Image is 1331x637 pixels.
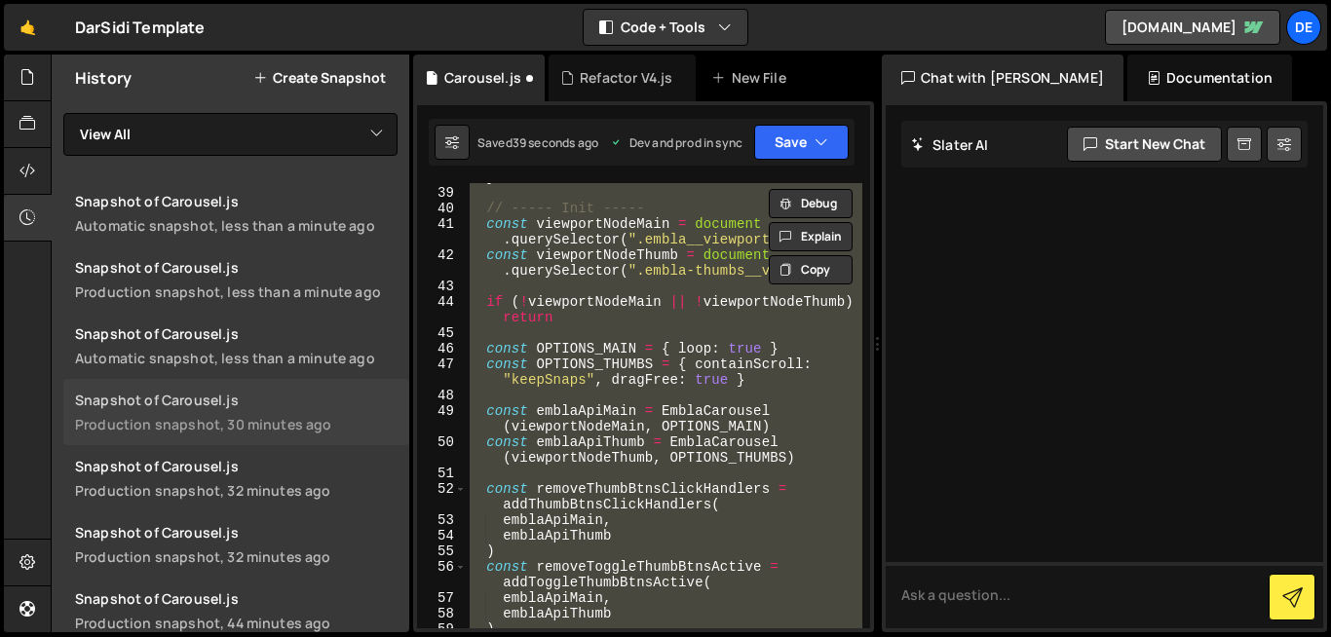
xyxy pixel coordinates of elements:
[444,68,521,88] div: Carousel.js
[417,185,467,201] div: 39
[75,192,398,210] div: Snapshot of Carousel.js
[75,258,398,277] div: Snapshot of Carousel.js
[1067,127,1222,162] button: Start new chat
[63,246,409,313] a: Snapshot of Carousel.jsProduction snapshot, less than a minute ago
[882,55,1123,101] div: Chat with [PERSON_NAME]
[253,70,386,86] button: Create Snapshot
[75,614,398,632] div: Production snapshot, 44 minutes ago
[1105,10,1280,45] a: [DOMAIN_NAME]
[417,543,467,559] div: 55
[417,325,467,341] div: 45
[417,341,467,356] div: 46
[75,457,398,475] div: Snapshot of Carousel.js
[417,512,467,528] div: 53
[75,324,398,343] div: Snapshot of Carousel.js
[75,589,398,608] div: Snapshot of Carousel.js
[417,528,467,543] div: 54
[417,247,467,279] div: 42
[580,68,672,88] div: Refactor V4.js
[711,68,793,88] div: New File
[610,134,742,151] div: Dev and prod in sync
[75,282,398,301] div: Production snapshot, less than a minute ago
[417,279,467,294] div: 43
[75,415,398,433] div: Production snapshot, 30 minutes ago
[1286,10,1321,45] a: De
[417,481,467,512] div: 52
[4,4,52,51] a: 🤙
[75,391,398,409] div: Snapshot of Carousel.js
[417,216,467,247] div: 41
[75,481,398,500] div: Production snapshot, 32 minutes ago
[63,313,409,379] a: Snapshot of Carousel.jsAutomatic snapshot, less than a minute ago
[417,590,467,606] div: 57
[75,547,398,566] div: Production snapshot, 32 minutes ago
[477,134,598,151] div: Saved
[63,379,409,445] a: Snapshot of Carousel.js Production snapshot, 30 minutes ago
[75,216,398,235] div: Automatic snapshot, less than a minute ago
[63,180,409,246] a: Snapshot of Carousel.jsAutomatic snapshot, less than a minute ago
[417,294,467,325] div: 44
[417,559,467,590] div: 56
[513,134,598,151] div: 39 seconds ago
[754,125,849,160] button: Save
[417,434,467,466] div: 50
[584,10,747,45] button: Code + Tools
[417,466,467,481] div: 51
[75,16,206,39] div: DarSidi Template
[417,621,467,637] div: 59
[63,511,409,578] a: Snapshot of Carousel.js Production snapshot, 32 minutes ago
[1127,55,1292,101] div: Documentation
[417,606,467,621] div: 58
[417,356,467,388] div: 47
[75,67,132,89] h2: History
[417,201,467,216] div: 40
[75,349,398,367] div: Automatic snapshot, less than a minute ago
[417,403,467,434] div: 49
[63,445,409,511] a: Snapshot of Carousel.js Production snapshot, 32 minutes ago
[769,222,853,251] button: Explain
[417,388,467,403] div: 48
[769,255,853,284] button: Copy
[75,523,398,542] div: Snapshot of Carousel.js
[911,135,989,154] h2: Slater AI
[769,189,853,218] button: Debug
